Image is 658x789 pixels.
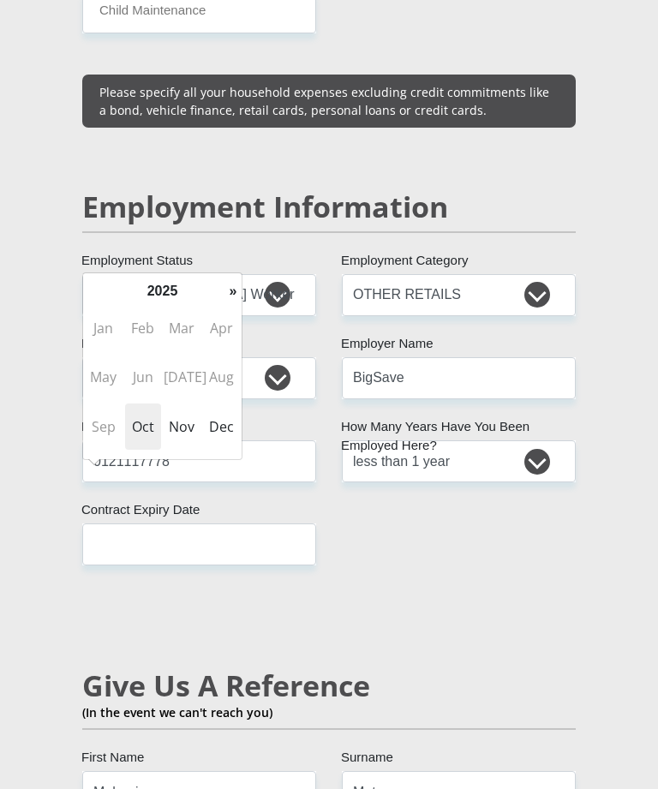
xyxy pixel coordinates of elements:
[164,305,200,351] span: Mar
[82,703,576,721] p: (In the event we can't reach you)
[164,354,200,400] span: [DATE]
[82,440,316,482] input: Employer Work Number
[100,280,224,302] th: 2025
[82,189,576,224] h2: Employment Information
[86,354,122,400] span: May
[86,403,122,450] span: Sep
[203,354,239,400] span: Aug
[164,403,200,450] span: Nov
[342,357,576,399] input: Employer's Name
[86,305,122,351] span: Jan
[224,280,242,302] th: »
[203,305,239,351] span: Apr
[125,305,161,351] span: Feb
[99,83,559,119] p: Please specify all your household expenses excluding credit commitments like a bond, vehicle fina...
[125,403,161,450] span: Oct
[125,354,161,400] span: Jun
[203,403,239,450] span: Dec
[82,668,576,703] h2: Give Us A Reference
